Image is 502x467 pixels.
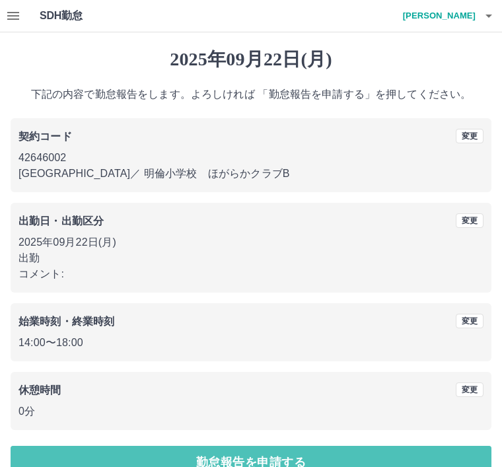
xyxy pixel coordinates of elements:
[18,250,484,266] p: 出勤
[11,87,491,102] p: 下記の内容で勤怠報告をします。よろしければ 「勤怠報告を申請する」を押してください。
[18,150,484,166] p: 42646002
[18,166,484,182] p: [GEOGRAPHIC_DATA] ／ 明倫小学校 ほがらかクラブB
[18,234,484,250] p: 2025年09月22日(月)
[18,316,114,327] b: 始業時刻・終業時刻
[456,314,484,328] button: 変更
[18,335,484,351] p: 14:00 〜 18:00
[18,266,484,282] p: コメント:
[18,131,72,142] b: 契約コード
[456,129,484,143] button: 変更
[18,215,104,227] b: 出勤日・出勤区分
[18,384,61,396] b: 休憩時間
[11,48,491,71] h1: 2025年09月22日(月)
[456,382,484,397] button: 変更
[18,404,484,419] p: 0分
[456,213,484,228] button: 変更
